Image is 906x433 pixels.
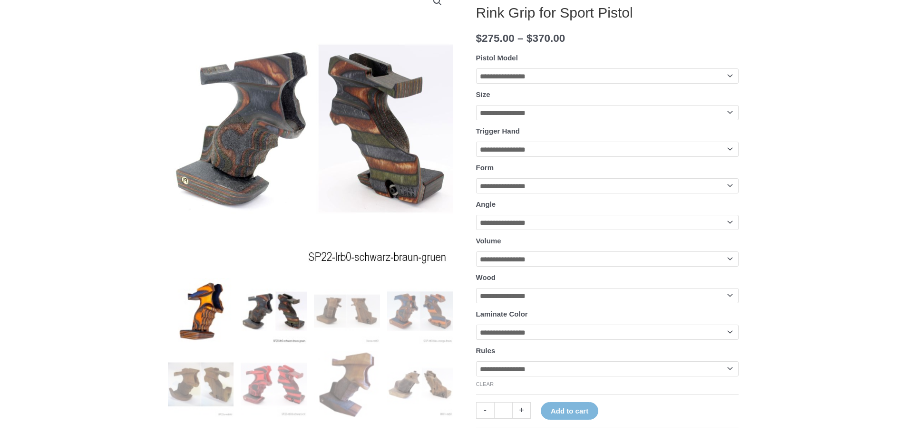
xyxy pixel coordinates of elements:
[387,278,453,344] img: Rink Grip for Sport Pistol - Image 4
[476,273,496,281] label: Wood
[476,310,528,318] label: Laminate Color
[476,164,494,172] label: Form
[476,200,496,208] label: Angle
[314,278,380,344] img: Rink Grip for Sport Pistol - Image 3
[476,4,739,21] h1: Rink Grip for Sport Pistol
[513,402,531,419] a: +
[168,351,234,417] img: Rink Grip for Sport Pistol - Image 5
[494,402,513,419] input: Product quantity
[526,32,533,44] span: $
[526,32,565,44] bdi: 370.00
[314,351,380,417] img: Rink Grip for Sport Pistol - Image 7
[241,278,307,344] img: Rink Grip for Sport Pistol - Image 2
[476,90,490,98] label: Size
[476,381,494,387] a: Clear options
[476,346,496,355] label: Rules
[476,32,482,44] span: $
[541,402,598,420] button: Add to cart
[168,278,234,344] img: Rink Grip for Sport Pistol
[241,351,307,417] img: Rink Grip for Sport Pistol - Image 6
[476,237,501,245] label: Volume
[517,32,524,44] span: –
[476,54,518,62] label: Pistol Model
[476,402,494,419] a: -
[476,127,520,135] label: Trigger Hand
[476,32,515,44] bdi: 275.00
[387,351,453,417] img: Rink Sport Pistol Grip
